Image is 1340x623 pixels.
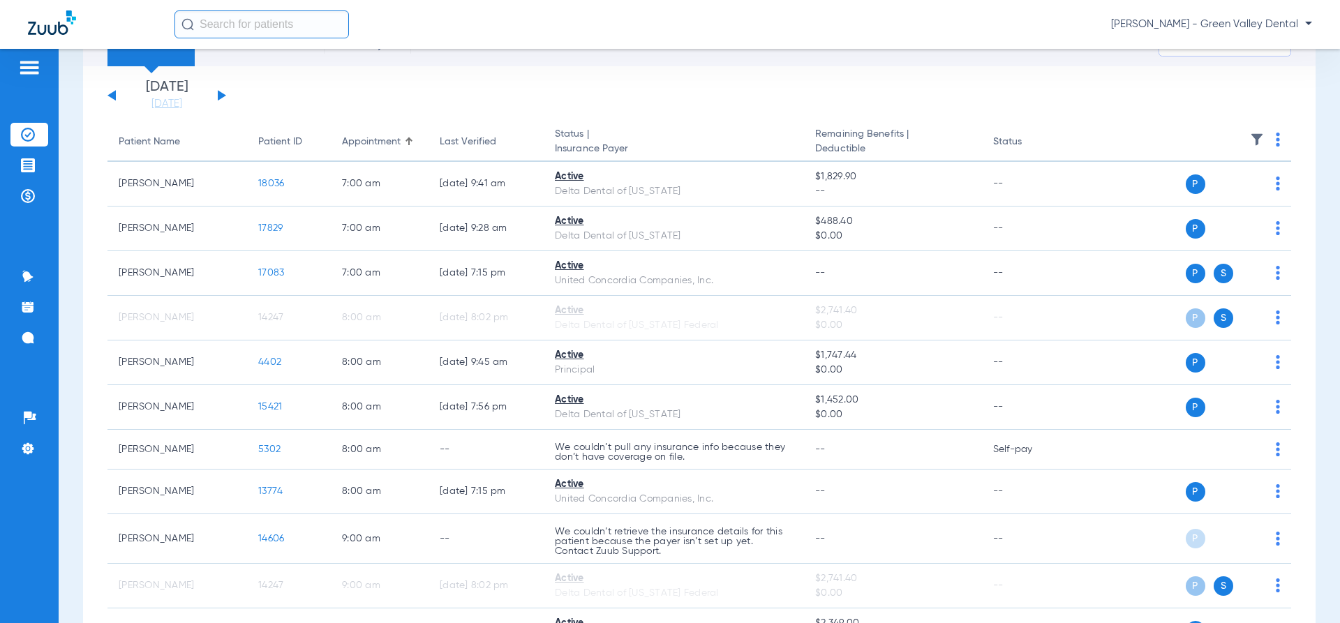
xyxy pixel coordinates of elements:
img: group-dot-blue.svg [1276,310,1280,324]
img: x.svg [1244,532,1258,546]
div: Patient ID [258,135,302,149]
td: -- [429,430,544,470]
span: 4402 [258,357,281,367]
span: 17829 [258,223,283,233]
div: Delta Dental of [US_STATE] [555,229,793,243]
td: -- [982,470,1076,514]
td: [DATE] 8:02 PM [429,564,544,608]
img: x.svg [1244,400,1258,414]
span: 13774 [258,486,283,496]
div: Last Verified [440,135,496,149]
td: -- [982,207,1076,251]
td: -- [429,514,544,564]
span: P [1186,529,1205,548]
span: P [1186,576,1205,596]
div: Delta Dental of [US_STATE] [555,407,793,422]
span: $0.00 [815,407,970,422]
td: -- [982,514,1076,564]
span: 14247 [258,580,283,590]
td: 7:00 AM [331,251,429,296]
img: x.svg [1244,442,1258,456]
span: 18036 [258,179,284,188]
td: 7:00 AM [331,207,429,251]
td: [DATE] 8:02 PM [429,296,544,340]
td: [DATE] 7:15 PM [429,470,544,514]
span: $488.40 [815,214,970,229]
td: -- [982,340,1076,385]
img: group-dot-blue.svg [1276,177,1280,190]
a: [DATE] [125,97,209,111]
div: Active [555,259,793,273]
span: 15421 [258,402,282,412]
td: [PERSON_NAME] [107,470,247,514]
span: $0.00 [815,586,970,601]
td: 8:00 AM [331,296,429,340]
span: -- [815,486,826,496]
img: group-dot-blue.svg [1276,532,1280,546]
span: $0.00 [815,229,970,243]
td: 7:00 AM [331,162,429,207]
td: -- [982,251,1076,296]
span: 17083 [258,268,284,278]
p: We couldn’t retrieve the insurance details for this patient because the payer isn’t set up yet. C... [555,527,793,556]
td: [PERSON_NAME] [107,564,247,608]
span: S [1214,308,1233,328]
span: Insurance Payer [555,142,793,156]
div: United Concordia Companies, Inc. [555,273,793,288]
div: Appointment [342,135,401,149]
span: P [1186,398,1205,417]
img: group-dot-blue.svg [1276,484,1280,498]
img: group-dot-blue.svg [1276,400,1280,414]
img: Zuub Logo [28,10,76,35]
span: -- [815,184,970,199]
div: Active [555,348,793,363]
img: group-dot-blue.svg [1276,133,1280,147]
th: Status [982,123,1076,162]
img: hamburger-icon [18,59,40,76]
td: [PERSON_NAME] [107,514,247,564]
div: Patient Name [119,135,236,149]
img: x.svg [1244,266,1258,280]
td: 8:00 AM [331,340,429,385]
th: Remaining Benefits | [804,123,981,162]
div: Delta Dental of [US_STATE] Federal [555,318,793,333]
span: -- [815,444,826,454]
span: $1,452.00 [815,393,970,407]
td: [PERSON_NAME] [107,340,247,385]
span: P [1186,174,1205,194]
td: 8:00 AM [331,470,429,514]
div: Active [555,214,793,229]
span: P [1186,353,1205,373]
img: group-dot-blue.svg [1276,355,1280,369]
td: -- [982,162,1076,207]
img: group-dot-blue.svg [1276,442,1280,456]
div: Active [555,170,793,184]
span: P [1186,264,1205,283]
input: Search for patients [174,10,349,38]
span: P [1186,308,1205,328]
div: Chat Widget [1270,556,1340,623]
div: Last Verified [440,135,533,149]
td: [PERSON_NAME] [107,430,247,470]
img: filter.svg [1250,133,1264,147]
td: Self-pay [982,430,1076,470]
td: -- [982,564,1076,608]
img: x.svg [1244,221,1258,235]
td: -- [982,296,1076,340]
span: 14606 [258,534,284,543]
span: $2,741.40 [815,303,970,318]
td: [DATE] 7:15 PM [429,251,544,296]
td: [PERSON_NAME] [107,207,247,251]
span: $0.00 [815,318,970,333]
span: P [1186,482,1205,502]
td: [PERSON_NAME] [107,162,247,207]
img: x.svg [1244,177,1258,190]
td: [DATE] 9:45 AM [429,340,544,385]
td: -- [982,385,1076,430]
div: Appointment [342,135,417,149]
img: x.svg [1244,578,1258,592]
span: P [1186,219,1205,239]
td: 8:00 AM [331,430,429,470]
span: 14247 [258,313,283,322]
span: -- [815,268,826,278]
